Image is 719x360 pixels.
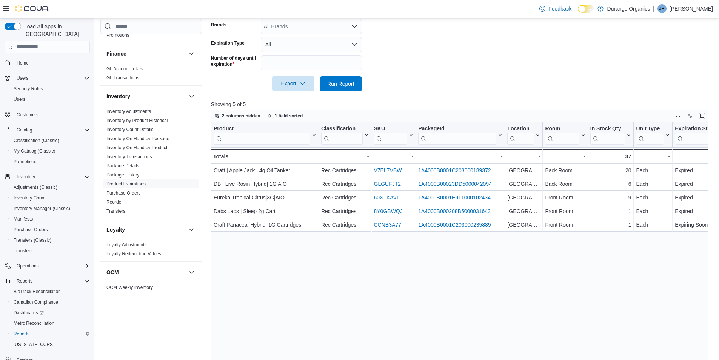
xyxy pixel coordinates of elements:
[545,125,579,144] div: Room
[106,208,125,214] span: Transfers
[536,1,574,16] a: Feedback
[8,94,93,105] button: Users
[14,216,33,222] span: Manifests
[106,269,119,276] h3: OCM
[11,287,64,296] a: BioTrack Reconciliation
[11,225,51,234] a: Purchase Orders
[14,237,51,243] span: Transfers (Classic)
[14,59,32,68] a: Home
[418,152,502,161] div: -
[214,220,316,229] div: Craft Panacea| Hybrid| 1G Cartridges
[106,302,124,310] h3: Pricing
[106,118,168,123] a: Inventory by Product Historical
[11,193,90,202] span: Inventory Count
[321,125,363,132] div: Classification
[14,138,59,144] span: Classification (Classic)
[14,125,90,134] span: Catalog
[374,208,402,214] a: 8Y0GBWQJ
[507,166,540,175] div: [GEOGRAPHIC_DATA]
[214,125,310,132] div: Product
[590,207,631,216] div: 1
[106,32,129,38] span: Promotions
[17,75,28,81] span: Users
[14,341,53,348] span: [US_STATE] CCRS
[100,64,202,85] div: Finance
[636,207,670,216] div: Each
[11,319,90,328] span: Metrc Reconciliation
[374,167,402,173] a: V7EL7VBW
[590,152,631,161] div: 37
[11,95,28,104] a: Users
[8,214,93,224] button: Manifests
[607,4,650,13] p: Durango Organics
[211,100,714,108] p: Showing 5 of 5
[106,66,143,72] span: GL Account Totals
[214,179,316,188] div: DB | Live Rosin Hybrid| 1G AIO
[106,226,125,233] h3: Loyalty
[14,205,70,212] span: Inventory Manager (Classic)
[17,174,35,180] span: Inventory
[321,220,369,229] div: Rec Cartridges
[8,224,93,235] button: Purchase Orders
[507,220,540,229] div: [GEOGRAPHIC_DATA]
[106,251,161,256] a: Loyalty Redemption Values
[11,340,56,349] a: [US_STATE] CCRS
[106,302,185,310] button: Pricing
[8,182,93,193] button: Adjustments (Classic)
[590,125,625,132] div: In Stock Qty
[636,220,670,229] div: Each
[106,163,139,169] span: Package Details
[106,109,151,114] a: Inventory Adjustments
[106,93,185,100] button: Inventory
[321,193,369,202] div: Rec Cartridges
[11,157,40,166] a: Promotions
[590,179,631,188] div: 6
[17,127,32,133] span: Catalog
[11,136,90,145] span: Classification (Classic)
[418,125,496,132] div: PackageId
[106,172,139,178] span: Package History
[106,269,185,276] button: OCM
[8,246,93,256] button: Transfers
[507,125,540,144] button: Location
[14,172,38,181] button: Inventory
[670,4,713,13] p: [PERSON_NAME]
[374,195,399,201] a: 60XTKAVL
[106,66,143,71] a: GL Account Totals
[14,261,42,270] button: Operations
[106,284,153,290] span: OCM Weekly Inventory
[11,136,62,145] a: Classification (Classic)
[214,193,316,202] div: Eureka|Tropical Citrus|3G|AIO
[11,329,32,338] a: Reports
[11,246,90,255] span: Transfers
[211,40,245,46] label: Expiration Type
[11,298,61,307] a: Canadian Compliance
[590,125,631,144] button: In Stock Qty
[106,190,141,196] a: Purchase Orders
[14,96,25,102] span: Users
[11,95,90,104] span: Users
[590,220,631,229] div: 1
[374,222,401,228] a: CCNB3A77
[17,112,38,118] span: Customers
[14,331,29,337] span: Reports
[507,179,540,188] div: [GEOGRAPHIC_DATA]
[636,125,664,132] div: Unit Type
[14,110,90,119] span: Customers
[106,108,151,114] span: Inventory Adjustments
[106,50,126,57] h3: Finance
[14,195,46,201] span: Inventory Count
[653,4,654,13] p: |
[17,60,29,66] span: Home
[187,49,196,58] button: Finance
[636,125,670,144] button: Unit Type
[222,113,260,119] span: 2 columns hidden
[11,193,49,202] a: Inventory Count
[11,225,90,234] span: Purchase Orders
[321,166,369,175] div: Rec Cartridges
[590,193,631,202] div: 9
[17,263,39,269] span: Operations
[418,195,491,201] a: 1A4000B0001E911000102434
